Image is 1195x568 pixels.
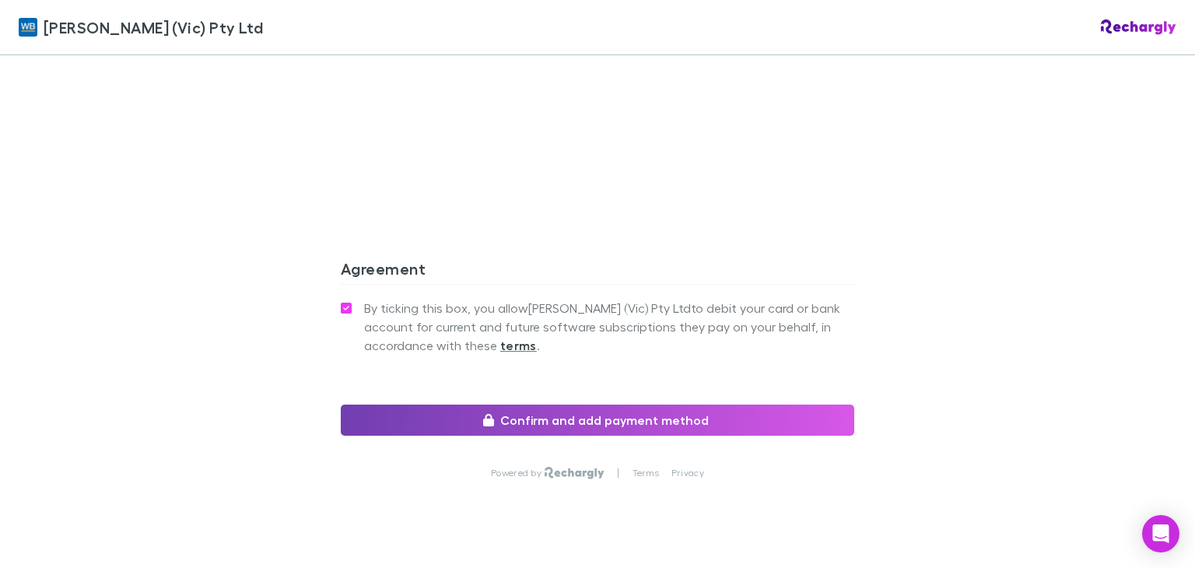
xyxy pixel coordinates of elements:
p: Powered by [491,467,545,479]
p: | [617,467,619,479]
img: Rechargly Logo [1101,19,1176,35]
img: Rechargly Logo [545,467,605,479]
span: By ticking this box, you allow [PERSON_NAME] (Vic) Pty Ltd to debit your card or bank account for... [364,299,854,355]
h3: Agreement [341,259,854,284]
img: William Buck (Vic) Pty Ltd's Logo [19,18,37,37]
div: Open Intercom Messenger [1142,515,1179,552]
button: Confirm and add payment method [341,405,854,436]
strong: terms [500,338,537,353]
span: [PERSON_NAME] (Vic) Pty Ltd [44,16,263,39]
a: Privacy [671,467,704,479]
a: Terms [633,467,659,479]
